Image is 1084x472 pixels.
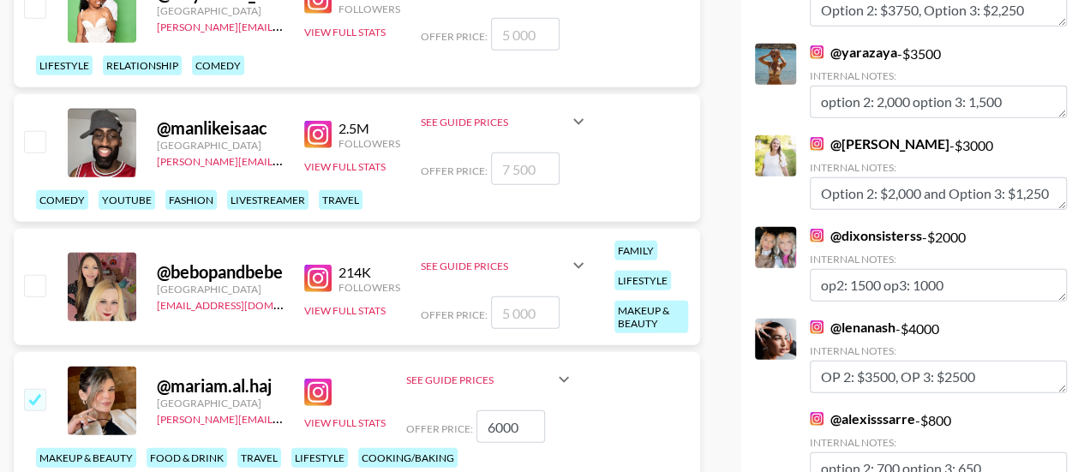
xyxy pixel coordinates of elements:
[338,137,400,150] div: Followers
[491,18,560,51] input: 5 000
[237,448,281,468] div: travel
[157,397,284,409] div: [GEOGRAPHIC_DATA]
[157,409,410,426] a: [PERSON_NAME][EMAIL_ADDRESS][DOMAIN_NAME]
[304,379,332,406] img: Instagram
[810,86,1067,118] textarea: option 2: 2,000 option 3: 1,500
[304,121,332,148] img: Instagram
[491,152,560,185] input: 7 500
[421,101,589,142] div: See Guide Prices
[614,271,671,290] div: lifestyle
[810,436,1067,449] div: Internal Notes:
[421,308,488,321] span: Offer Price:
[36,56,93,75] div: lifestyle
[338,264,400,281] div: 214K
[810,137,823,151] img: Instagram
[291,448,348,468] div: lifestyle
[421,260,568,272] div: See Guide Prices
[810,227,1067,302] div: - $ 2000
[614,241,657,260] div: family
[157,283,284,296] div: [GEOGRAPHIC_DATA]
[157,375,284,397] div: @ mariam.al.haj
[227,190,308,210] div: livestreamer
[810,177,1067,210] textarea: Option 2: $2,000 and Option 3: $1,250
[338,281,400,294] div: Followers
[421,116,568,128] div: See Guide Prices
[192,56,244,75] div: comedy
[491,296,560,329] input: 5 000
[99,190,155,210] div: youtube
[157,296,329,312] a: [EMAIL_ADDRESS][DOMAIN_NAME]
[810,135,1067,210] div: - $ 3000
[421,30,488,43] span: Offer Price:
[157,152,410,168] a: [PERSON_NAME][EMAIL_ADDRESS][DOMAIN_NAME]
[36,190,88,210] div: comedy
[810,320,823,334] img: Instagram
[810,253,1067,266] div: Internal Notes:
[810,161,1067,174] div: Internal Notes:
[406,359,574,400] div: See Guide Prices
[358,448,458,468] div: cooking/baking
[406,373,554,386] div: See Guide Prices
[810,45,823,59] img: Instagram
[810,344,1067,357] div: Internal Notes:
[998,386,1063,451] iframe: Drift Widget Chat Controller
[165,190,217,210] div: fashion
[810,44,1067,118] div: - $ 3500
[810,412,823,426] img: Instagram
[36,448,136,468] div: makeup & beauty
[304,160,386,173] button: View Full Stats
[319,190,362,210] div: travel
[810,269,1067,302] textarea: op2: 1500 op3: 1000
[338,3,400,15] div: Followers
[406,422,473,435] span: Offer Price:
[304,416,386,429] button: View Full Stats
[810,319,895,336] a: @lenanash
[476,410,545,443] input: 3 500
[103,56,182,75] div: relationship
[810,227,922,244] a: @dixonsisterss
[157,4,284,17] div: [GEOGRAPHIC_DATA]
[157,139,284,152] div: [GEOGRAPHIC_DATA]
[614,301,688,333] div: makeup & beauty
[810,410,915,427] a: @alexisssarre
[157,17,410,33] a: [PERSON_NAME][EMAIL_ADDRESS][DOMAIN_NAME]
[421,245,589,286] div: See Guide Prices
[157,261,284,283] div: @ bebopandbebe
[304,304,386,317] button: View Full Stats
[338,120,400,137] div: 2.5M
[304,26,386,39] button: View Full Stats
[421,164,488,177] span: Offer Price:
[810,319,1067,393] div: - $ 4000
[157,117,284,139] div: @ manlikeisaac
[810,135,949,152] a: @[PERSON_NAME]
[810,229,823,242] img: Instagram
[304,265,332,292] img: Instagram
[147,448,227,468] div: food & drink
[810,361,1067,393] textarea: OP 2: $3500, OP 3: $2500
[810,44,897,61] a: @yarazaya
[810,69,1067,82] div: Internal Notes:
